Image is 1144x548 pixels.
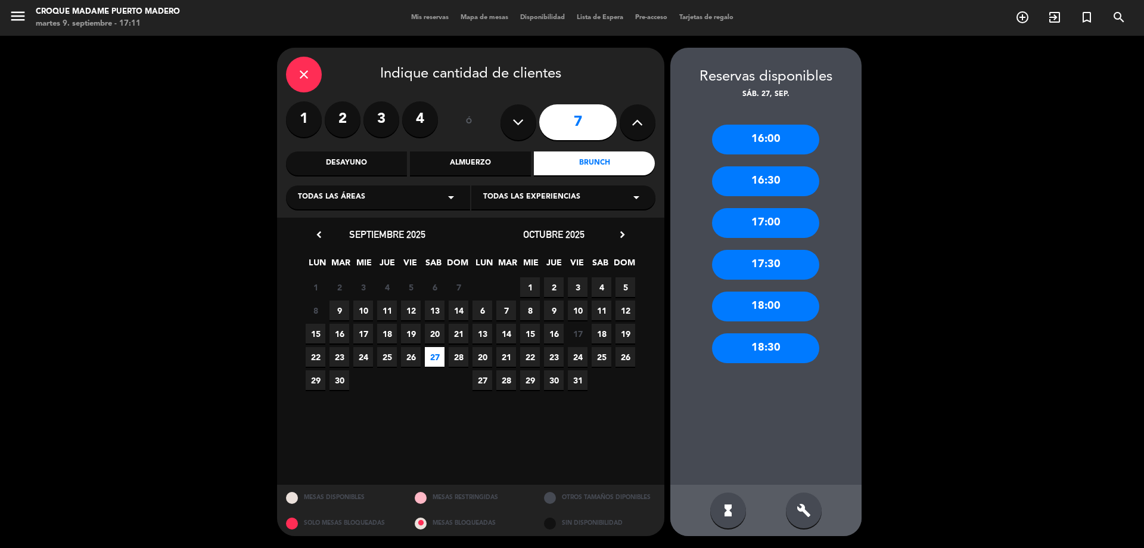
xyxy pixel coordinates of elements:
span: septiembre 2025 [349,228,425,240]
i: turned_in_not [1080,10,1094,24]
span: 21 [449,324,468,343]
i: build [797,503,811,518]
i: search [1112,10,1126,24]
span: Todas las áreas [298,191,365,203]
div: Desayuno [286,151,407,175]
div: Brunch [534,151,655,175]
div: 17:00 [712,208,819,238]
span: 28 [449,347,468,367]
span: 16 [329,324,349,343]
span: Pre-acceso [629,14,673,21]
label: 4 [402,101,438,137]
span: 17 [568,324,587,343]
span: 13 [425,301,444,320]
i: arrow_drop_down [444,190,458,205]
i: chevron_left [313,228,325,241]
span: 14 [496,324,516,343]
span: 30 [544,370,564,390]
div: SIN DISPONIBILIDAD [535,510,664,536]
span: 10 [353,301,373,320]
span: 3 [568,277,587,297]
span: 30 [329,370,349,390]
span: 8 [520,301,540,320]
i: arrow_drop_down [629,190,643,205]
div: 17:30 [712,250,819,280]
span: 15 [520,324,540,343]
span: Tarjetas de regalo [673,14,739,21]
span: 9 [329,301,349,320]
i: hourglass_full [721,503,735,518]
span: 24 [568,347,587,367]
span: 4 [377,277,397,297]
span: Mis reservas [405,14,455,21]
span: 15 [306,324,325,343]
div: sáb. 27, sep. [670,89,862,101]
span: DOM [614,256,633,275]
div: Croque Madame Puerto Madero [36,6,180,18]
span: MAR [331,256,350,275]
span: 5 [615,277,635,297]
span: 7 [496,301,516,320]
div: MESAS BLOQUEADAS [406,510,535,536]
span: 27 [425,347,444,367]
span: 1 [520,277,540,297]
span: 25 [377,347,397,367]
div: Reservas disponibles [670,66,862,89]
span: 26 [615,347,635,367]
button: menu [9,7,27,29]
span: 18 [377,324,397,343]
span: 2 [544,277,564,297]
span: 25 [592,347,611,367]
span: 29 [520,370,540,390]
span: 14 [449,301,468,320]
span: 29 [306,370,325,390]
div: Almuerzo [410,151,531,175]
span: DOM [447,256,467,275]
label: 2 [325,101,360,137]
i: menu [9,7,27,25]
span: 27 [472,370,492,390]
span: 2 [329,277,349,297]
span: VIE [567,256,587,275]
i: exit_to_app [1047,10,1062,24]
span: MIE [521,256,540,275]
span: 23 [329,347,349,367]
span: 5 [401,277,421,297]
div: martes 9. septiembre - 17:11 [36,18,180,30]
span: 6 [472,301,492,320]
span: 26 [401,347,421,367]
span: 8 [306,301,325,320]
span: 31 [568,370,587,390]
div: OTROS TAMAÑOS DIPONIBLES [535,485,664,510]
span: 12 [401,301,421,320]
span: 11 [377,301,397,320]
span: 16 [544,324,564,343]
label: 1 [286,101,322,137]
div: 16:00 [712,125,819,154]
span: 13 [472,324,492,343]
span: 20 [472,347,492,367]
div: SOLO MESAS BLOQUEADAS [277,510,406,536]
i: chevron_right [616,228,629,241]
span: MIE [354,256,374,275]
span: 7 [449,277,468,297]
span: Disponibilidad [514,14,571,21]
span: 21 [496,347,516,367]
span: 9 [544,301,564,320]
span: SAB [424,256,443,275]
span: 10 [568,301,587,320]
span: LUN [307,256,327,275]
div: 16:30 [712,166,819,196]
span: 20 [425,324,444,343]
div: ó [450,101,489,143]
div: MESAS RESTRINGIDAS [406,485,535,510]
div: MESAS DISPONIBLES [277,485,406,510]
div: 18:00 [712,292,819,321]
span: 28 [496,370,516,390]
span: 3 [353,277,373,297]
span: 22 [306,347,325,367]
span: JUE [544,256,564,275]
span: SAB [590,256,610,275]
span: 22 [520,347,540,367]
span: 12 [615,301,635,320]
